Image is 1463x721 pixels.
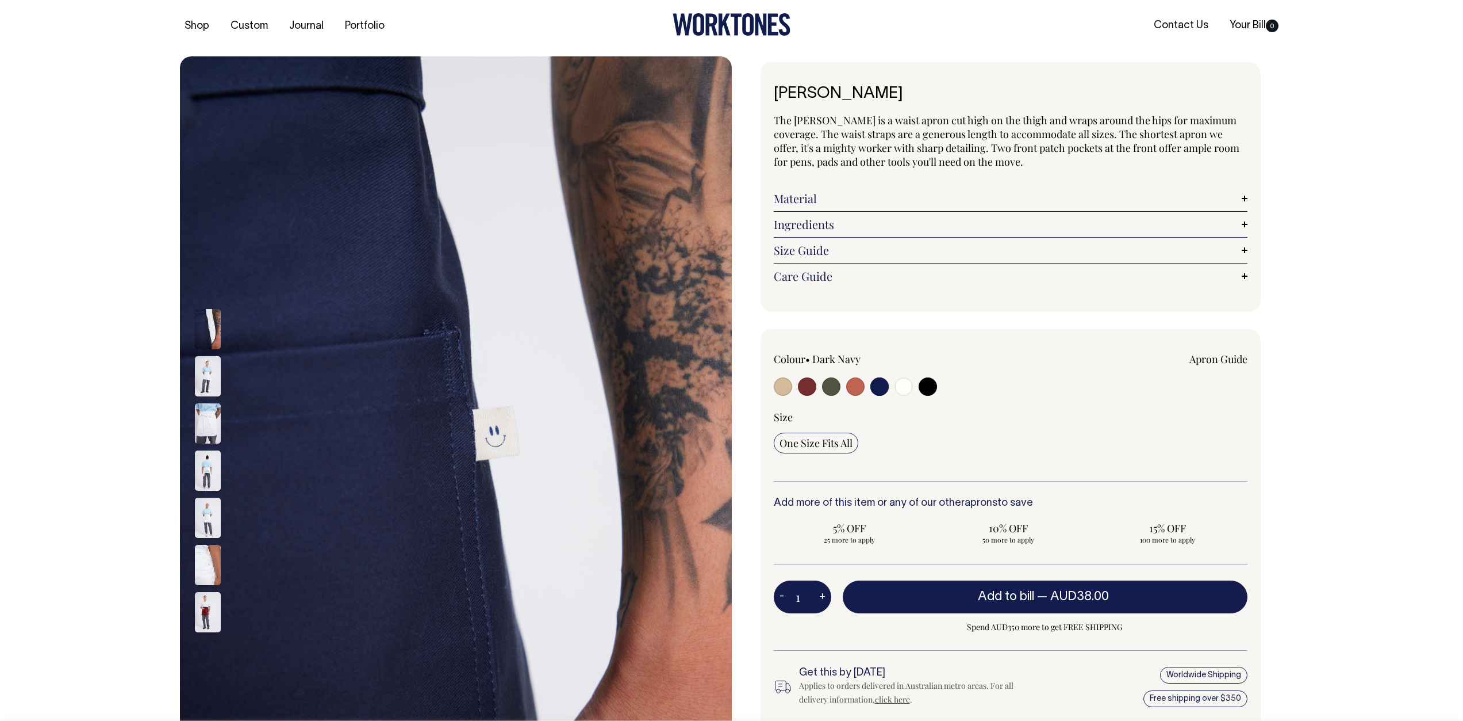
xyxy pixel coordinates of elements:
span: 100 more to apply [1097,535,1238,544]
img: off-white [195,451,221,491]
span: • [805,352,810,366]
a: Your Bill0 [1225,16,1283,35]
img: off-white [195,498,221,538]
span: 25 more to apply [780,535,920,544]
a: Journal [285,17,328,36]
span: Spend AUD350 more to get FREE SHIPPING [843,620,1247,634]
span: The [PERSON_NAME] is a waist apron cut high on the thigh and wraps around the hips for maximum co... [774,113,1239,169]
input: 15% OFF 100 more to apply [1092,518,1244,548]
span: 0 [1266,20,1278,32]
img: off-white [195,545,221,585]
input: One Size Fits All [774,433,858,453]
div: Applies to orders delivered in Australian metro areas. For all delivery information, . [799,679,1032,707]
button: Next [199,636,216,662]
a: Ingredients [774,218,1247,231]
a: Portfolio [340,17,389,36]
h6: Get this by [DATE] [799,667,1032,679]
a: Material [774,192,1247,205]
a: aprons [965,498,997,508]
span: 15% OFF [1097,521,1238,535]
a: Contact Us [1149,16,1213,35]
h6: Add more of this item or any of our other to save [774,498,1247,509]
a: Shop [180,17,214,36]
span: AUD38.00 [1050,591,1109,602]
span: 50 more to apply [938,535,1079,544]
button: Add to bill —AUD38.00 [843,581,1247,613]
button: - [774,586,790,609]
a: Apron Guide [1189,352,1247,366]
button: Previous [199,280,216,306]
h1: [PERSON_NAME] [774,85,1247,103]
img: dark-navy [195,309,221,349]
a: Custom [226,17,272,36]
div: Size [774,410,1247,424]
div: Colour [774,352,963,366]
input: 5% OFF 25 more to apply [774,518,926,548]
a: Size Guide [774,243,1247,257]
span: 10% OFF [938,521,1079,535]
span: Add to bill [978,591,1034,602]
span: One Size Fits All [780,436,853,450]
img: off-white [195,403,221,444]
input: 10% OFF 50 more to apply [932,518,1085,548]
a: click here [875,694,910,705]
a: Care Guide [774,269,1247,283]
span: 5% OFF [780,521,920,535]
span: — [1037,591,1112,602]
label: Dark Navy [812,352,861,366]
img: off-white [195,356,221,396]
img: burgundy [195,592,221,632]
button: + [813,586,831,609]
